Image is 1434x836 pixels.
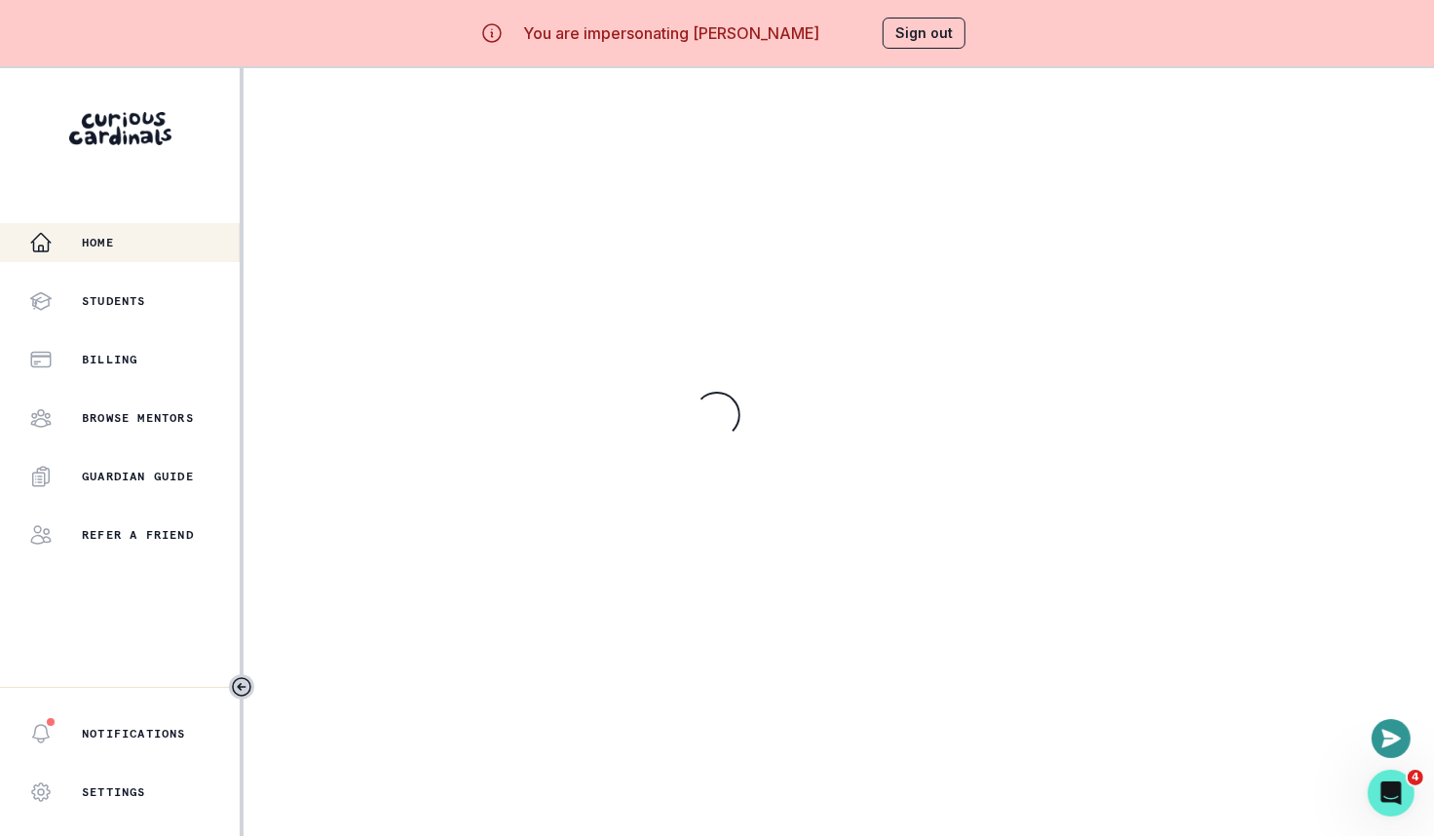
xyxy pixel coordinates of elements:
p: Notifications [82,726,186,741]
span: 4 [1408,770,1423,785]
button: Open or close messaging widget [1372,719,1411,758]
p: Refer a friend [82,527,194,543]
button: Sign out [883,18,965,49]
p: Billing [82,352,137,367]
p: Guardian Guide [82,469,194,484]
p: You are impersonating [PERSON_NAME] [523,21,819,45]
p: Home [82,235,114,250]
iframe: Intercom live chat [1368,770,1415,817]
p: Settings [82,784,146,800]
button: Toggle sidebar [229,674,254,700]
p: Students [82,293,146,309]
img: Curious Cardinals Logo [69,112,171,145]
p: Browse Mentors [82,410,194,426]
